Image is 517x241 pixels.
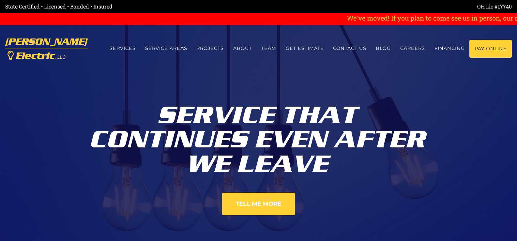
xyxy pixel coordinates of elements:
a: Get estimate [281,40,328,57]
a: Blog [371,40,396,57]
span: , LLC [55,54,66,60]
a: Tell Me More [222,193,295,215]
a: Pay Online [469,40,512,58]
a: Services [105,40,140,57]
a: About [229,40,257,57]
a: Team [257,40,281,57]
div: State Certified • Licensed • Bonded • Insured [5,3,259,10]
a: [PERSON_NAME] Electric, LLC [5,33,88,64]
a: Contact us [328,40,371,57]
a: Financing [430,40,469,57]
div: OH Lic #17740 [259,3,512,10]
a: Careers [396,40,430,57]
a: Service Areas [140,40,192,57]
div: Service That Continues Even After We Leave [78,98,440,176]
a: Projects [192,40,229,57]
